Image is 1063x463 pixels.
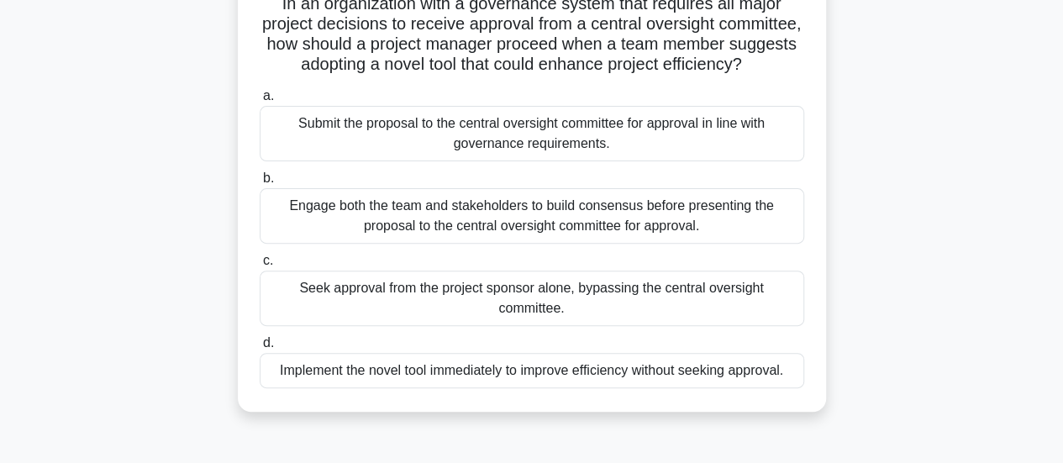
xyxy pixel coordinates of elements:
[263,171,274,185] span: b.
[263,335,274,350] span: d.
[263,88,274,103] span: a.
[263,253,273,267] span: c.
[260,353,804,388] div: Implement the novel tool immediately to improve efficiency without seeking approval.
[260,271,804,326] div: Seek approval from the project sponsor alone, bypassing the central oversight committee.
[260,106,804,161] div: Submit the proposal to the central oversight committee for approval in line with governance requi...
[260,188,804,244] div: Engage both the team and stakeholders to build consensus before presenting the proposal to the ce...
